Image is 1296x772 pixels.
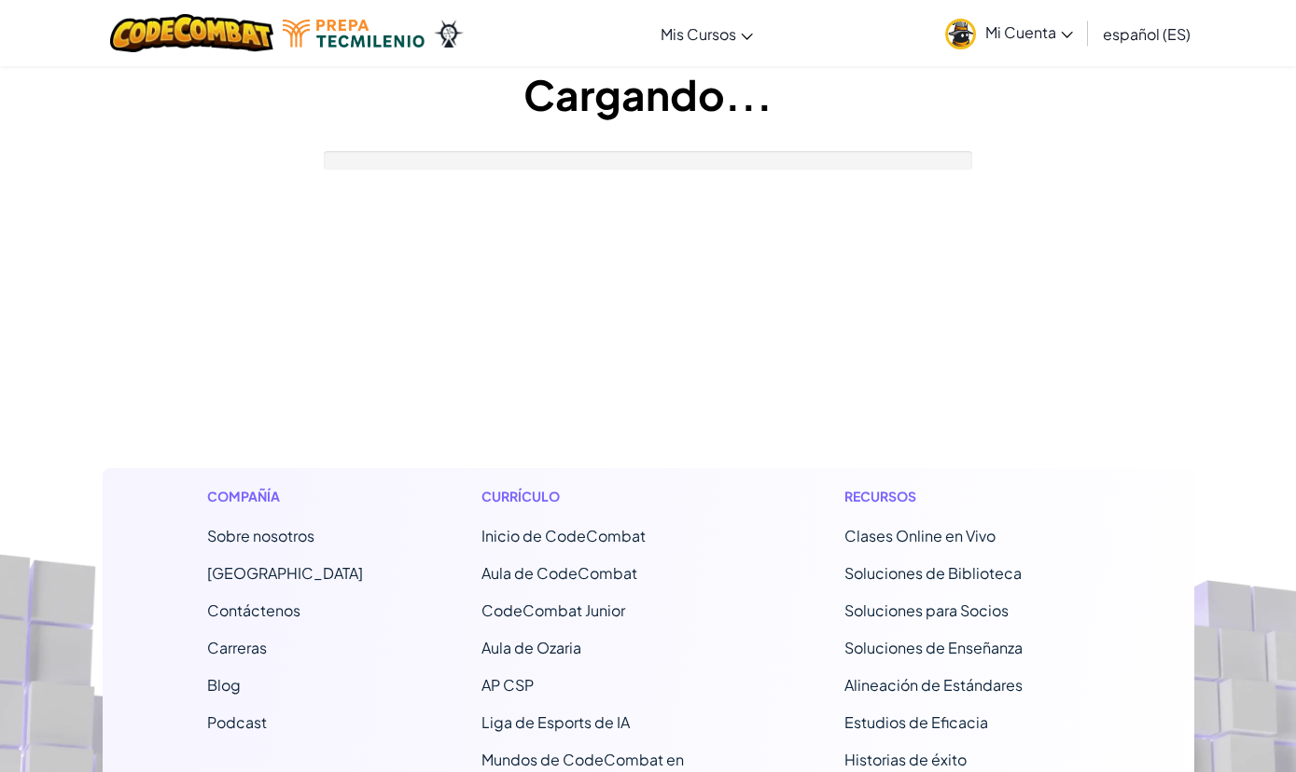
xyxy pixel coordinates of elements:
[481,487,727,506] h1: Currículo
[844,750,967,769] a: Historias de éxito
[110,14,273,52] img: CodeCombat logo
[844,638,1023,657] a: Soluciones de Enseñanza
[844,563,1022,583] a: Soluciones de Biblioteca
[844,600,1009,620] a: Soluciones para Socios
[985,22,1073,42] span: Mi Cuenta
[844,712,988,732] a: Estudios de Eficacia
[1094,8,1200,59] a: español (ES)
[844,675,1023,695] a: Alineación de Estándares
[207,563,363,583] a: [GEOGRAPHIC_DATA]
[283,20,425,48] img: Tecmilenio logo
[945,19,976,49] img: avatar
[481,712,630,732] a: Liga de Esports de IA
[481,600,625,620] a: CodeCombat Junior
[481,563,637,583] a: Aula de CodeCombat
[844,526,996,545] a: Clases Online en Vivo
[434,20,464,48] img: Ozaria
[1103,24,1191,44] span: español (ES)
[661,24,736,44] span: Mis Cursos
[207,675,241,695] a: Blog
[207,638,267,657] a: Carreras
[207,487,363,506] h1: Compañía
[844,487,1090,506] h1: Recursos
[207,712,267,732] a: Podcast
[207,600,300,620] span: Contáctenos
[936,4,1082,62] a: Mi Cuenta
[481,638,581,657] a: Aula de Ozaria
[651,8,762,59] a: Mis Cursos
[207,526,314,545] a: Sobre nosotros
[481,526,646,545] span: Inicio de CodeCombat
[481,675,534,695] a: AP CSP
